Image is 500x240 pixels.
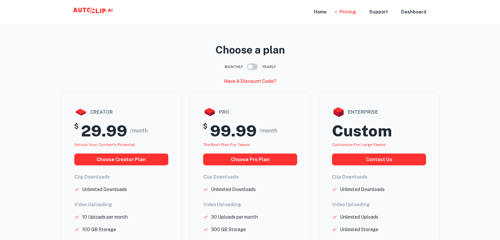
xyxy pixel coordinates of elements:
[203,121,207,140] h5: $
[82,226,116,233] p: 100 GB Storage
[211,186,256,193] p: Unlimited Downloads
[210,121,257,140] h2: 99.99
[262,64,276,70] span: Yearly
[203,106,297,119] div: pro
[340,226,378,233] p: Unlimited Storage
[332,154,426,165] button: Contact us
[259,127,277,135] span: /month
[211,226,246,233] p: 300 GB Storage
[340,186,385,193] p: Unlimited Downloads
[74,121,79,140] h5: $
[82,186,127,193] p: Unlimited Downloads
[74,201,168,208] h6: Video Uploading
[332,201,426,208] h6: Video Uploading
[82,213,128,221] p: 10 Uploads per month
[203,154,297,165] button: choose pro plan
[61,42,440,58] p: Choose a plan
[203,201,297,208] h6: Video Uploading
[74,142,135,147] span: Unlock your Content's potential
[332,173,426,180] h6: Clip Downloads
[74,106,168,119] div: creator
[74,154,168,165] button: choose creator plan
[81,121,127,140] h2: 29.99
[203,142,250,147] span: The best plan for teams
[130,127,148,135] span: /month
[224,78,276,85] h6: Have a discount code?
[332,106,426,119] div: enterprise
[222,76,279,87] button: Have a discount code?
[340,213,378,221] p: Unlimited Uploads
[211,213,258,221] p: 30 Uploads per month
[74,173,168,180] h6: Clip Downloads
[225,64,243,70] span: Monthly
[203,173,297,180] h6: Clip Downloads
[332,142,386,147] span: Customize for large teams
[332,121,392,140] h2: Custom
